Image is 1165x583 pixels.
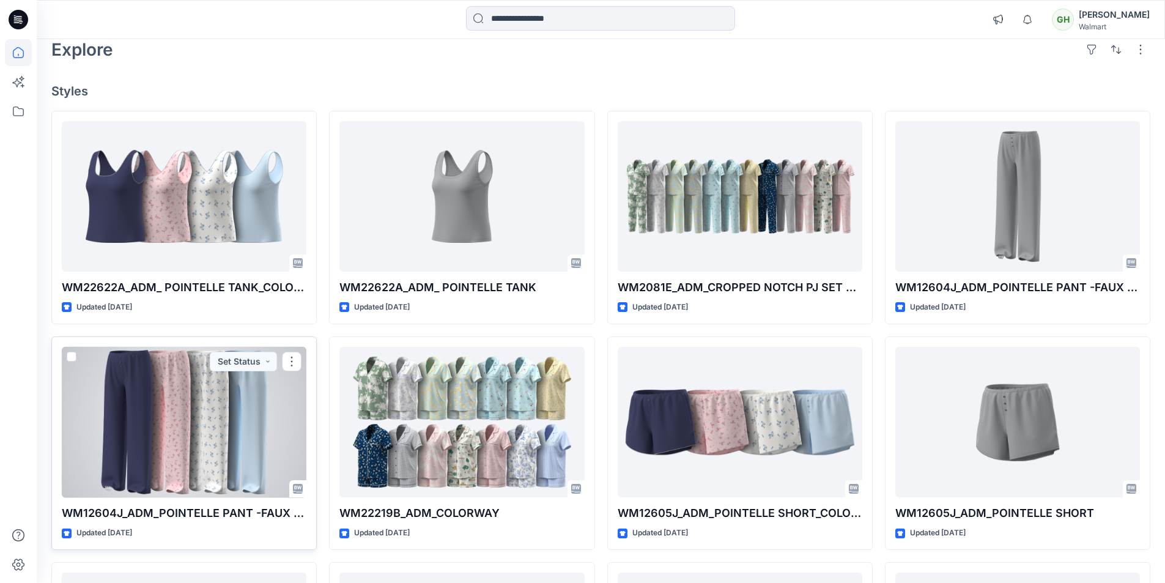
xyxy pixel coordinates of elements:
[62,347,306,498] a: WM12604J_ADM_POINTELLE PANT -FAUX FLY & BUTTONS + PICOT_COLORWAY
[618,505,862,522] p: WM12605J_ADM_POINTELLE SHORT_COLORWAY
[618,121,862,272] a: WM2081E_ADM_CROPPED NOTCH PJ SET w/ STRAIGHT HEM TOP_COLORWAY
[895,347,1140,498] a: WM12605J_ADM_POINTELLE SHORT
[618,279,862,296] p: WM2081E_ADM_CROPPED NOTCH PJ SET w/ STRAIGHT HEM TOP_COLORWAY
[62,121,306,272] a: WM22622A_ADM_ POINTELLE TANK_COLORWAY
[895,121,1140,272] a: WM12604J_ADM_POINTELLE PANT -FAUX FLY & BUTTONS + PICOT
[62,279,306,296] p: WM22622A_ADM_ POINTELLE TANK_COLORWAY
[354,301,410,314] p: Updated [DATE]
[62,505,306,522] p: WM12604J_ADM_POINTELLE PANT -FAUX FLY & BUTTONS + PICOT_COLORWAY
[76,527,132,540] p: Updated [DATE]
[895,505,1140,522] p: WM12605J_ADM_POINTELLE SHORT
[339,279,584,296] p: WM22622A_ADM_ POINTELLE TANK
[910,301,966,314] p: Updated [DATE]
[76,301,132,314] p: Updated [DATE]
[1079,7,1150,22] div: [PERSON_NAME]
[910,527,966,540] p: Updated [DATE]
[354,527,410,540] p: Updated [DATE]
[895,279,1140,296] p: WM12604J_ADM_POINTELLE PANT -FAUX FLY & BUTTONS + PICOT
[339,121,584,272] a: WM22622A_ADM_ POINTELLE TANK
[51,84,1150,98] h4: Styles
[339,347,584,498] a: WM22219B_ADM_COLORWAY
[632,527,688,540] p: Updated [DATE]
[51,40,113,59] h2: Explore
[1079,22,1150,31] div: Walmart
[339,505,584,522] p: WM22219B_ADM_COLORWAY
[1052,9,1074,31] div: GH
[618,347,862,498] a: WM12605J_ADM_POINTELLE SHORT_COLORWAY
[632,301,688,314] p: Updated [DATE]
